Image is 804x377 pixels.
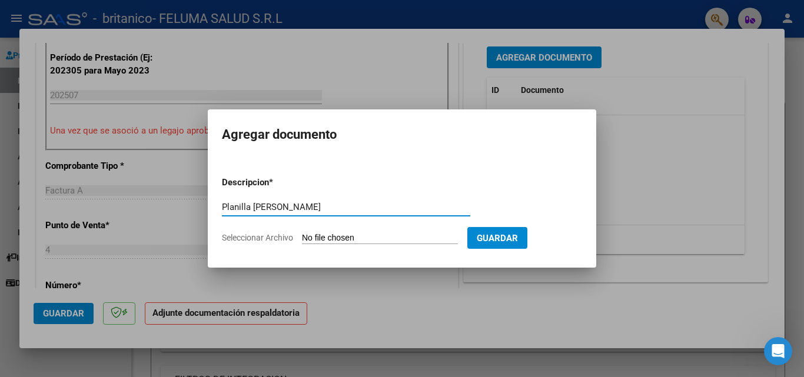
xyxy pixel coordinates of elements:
[467,227,527,249] button: Guardar
[222,124,582,146] h2: Agregar documento
[477,233,518,243] span: Guardar
[222,176,330,189] p: Descripcion
[764,337,792,365] iframe: Intercom live chat
[222,233,293,242] span: Seleccionar Archivo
